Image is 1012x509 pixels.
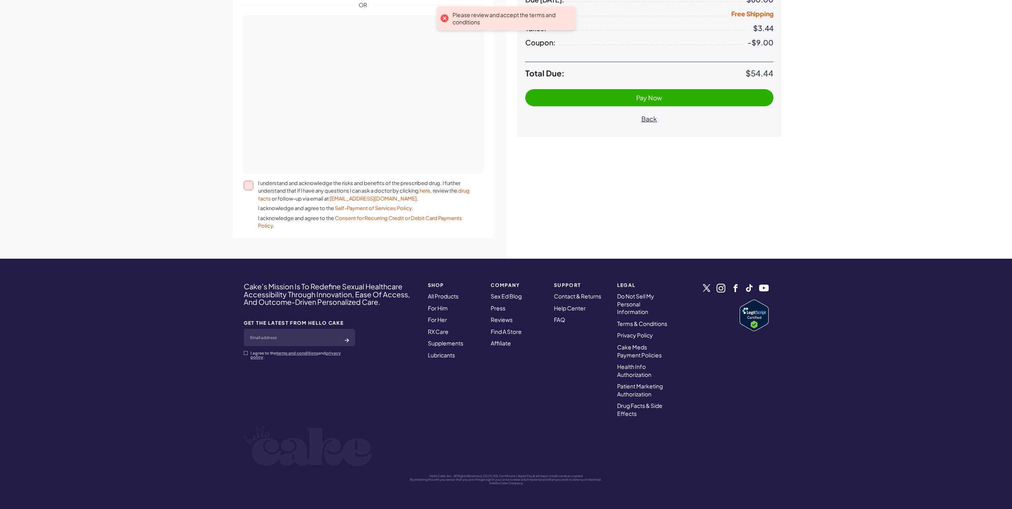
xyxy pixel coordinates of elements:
span: $54.44 [746,68,773,78]
a: For Him [428,304,448,312]
iframe: Secure payment input frame [249,23,478,169]
a: RX Care [428,328,449,335]
a: FAQ [554,316,565,323]
div: $3.44 [753,24,773,32]
a: here [420,187,430,194]
span: Pay Now [636,94,662,102]
strong: SHOP [428,283,482,288]
a: Self-Payment of Services Policy [335,205,412,211]
div: -$9.00 [748,39,773,47]
a: Find A Store [491,328,522,335]
p: By entering this site you swear that you are of legal age in your area to view adult material and... [244,478,769,482]
a: terms and conditions [276,351,318,355]
button: I understand and acknowledge the risks and benefits of the prescribed drug. I further understand ... [244,181,253,190]
a: Reviews [491,316,513,323]
span: Back [641,115,657,123]
a: A Hello Cake Company [489,481,523,485]
a: Do Not Sell My Personal Information [617,293,654,315]
a: Terms & Conditions [617,320,667,327]
a: Cake Meds Payment Policies [617,343,662,359]
a: Help Center [554,304,586,312]
span: Coupon: [525,39,556,47]
button: Pay Now [525,89,773,106]
a: Consent for Recurring Credit or Debit Card Payments Policy [258,215,462,229]
span: I acknowledge and agree to the . [258,215,471,230]
span: Total Due: [525,68,746,78]
a: Health Info Authorization [617,363,651,378]
a: drug facts [258,187,470,202]
a: Lubricants [428,351,455,359]
h4: Cake’s Mission Is To Redefine Sexual Healthcare Accessibility Through Innovation, Ease Of Access,... [244,283,418,306]
a: Sex Ed Blog [491,293,522,300]
strong: COMPANY [491,283,544,288]
a: Patient Marketing Authorization [617,382,663,398]
img: logo-white [244,426,372,467]
a: Affiliate [491,339,511,347]
a: Verify LegitScript Approval for www.hellocake.com [740,300,769,331]
a: [EMAIL_ADDRESS][DOMAIN_NAME] [330,195,417,202]
a: Drug Facts & Side Effects [617,402,662,417]
strong: GET THE LATEST FROM HELLO CAKE [244,320,355,326]
span: I acknowledge and agree to the . [258,205,471,213]
strong: Legal [617,283,671,288]
strong: Support [554,283,608,288]
div: Please review and accept the terms and conditions [453,11,568,25]
a: Contact & Returns [554,293,601,300]
span: Taxes: [525,24,546,32]
a: Supplements [428,339,463,347]
p: Hello Cake, Inc. All Rights Reserved, 2023 | SSL Certificate | Apple Pay & all major credit cards... [244,474,769,478]
img: Verify Approval for www.hellocake.com [740,300,769,331]
span: I understand and acknowledge the risks and benefits of the prescribed drug. I further understand ... [258,179,471,203]
span: OR [352,1,373,9]
p: I agree to the and . [251,351,355,359]
a: For Her [428,316,447,323]
button: Back [525,110,773,127]
a: Press [491,304,505,312]
a: All Products [428,293,458,300]
a: Privacy Policy [617,332,653,339]
span: Free Shipping [731,10,773,18]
